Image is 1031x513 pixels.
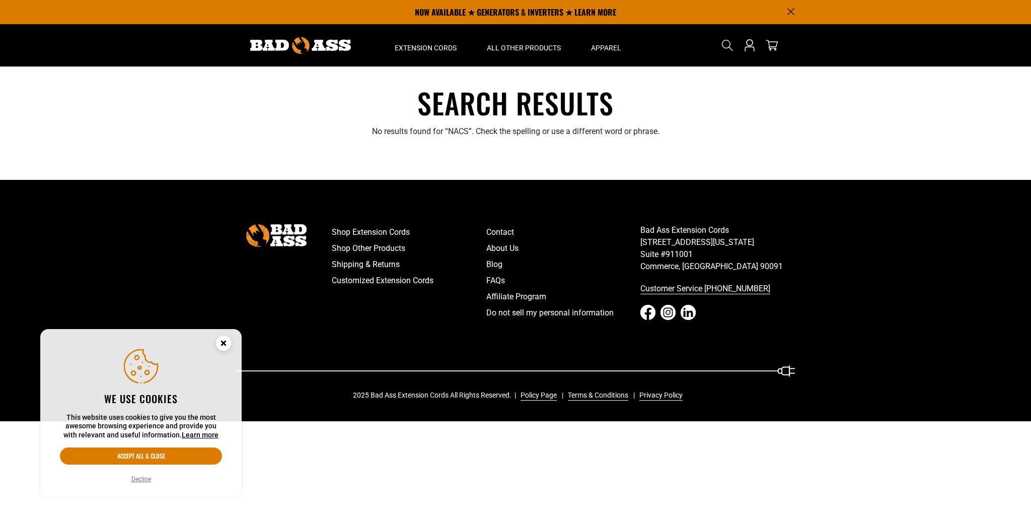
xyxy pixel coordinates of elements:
[182,431,218,439] a: Learn more
[640,224,795,273] p: Bad Ass Extension Cords [STREET_ADDRESS][US_STATE] Suite #911001 Commerce, [GEOGRAPHIC_DATA] 90091
[486,256,641,273] a: Blog
[332,240,486,256] a: Shop Other Products
[236,125,795,138] p: No results found for “NACS”. Check the spelling or use a different word or phrase.
[640,281,795,297] a: Customer Service [PHONE_NUMBER]
[486,289,641,305] a: Affiliate Program
[486,224,641,240] a: Contact
[486,240,641,256] a: About Us
[236,85,795,121] h1: Search results
[40,329,242,497] aside: Cookie Consent
[60,392,222,405] h2: We use cookies
[576,24,636,67] summary: Apparel
[60,413,222,440] p: This website uses cookies to give you the most awesome browsing experience and provide you with r...
[332,256,486,273] a: Shipping & Returns
[332,224,486,240] a: Shop Extension Cords
[486,305,641,321] a: Do not sell my personal information
[517,390,557,401] a: Policy Page
[719,37,735,53] summary: Search
[60,447,222,465] button: Accept all & close
[472,24,576,67] summary: All Other Products
[487,43,561,52] span: All Other Products
[591,43,621,52] span: Apparel
[332,273,486,289] a: Customized Extension Cords
[380,24,472,67] summary: Extension Cords
[486,273,641,289] a: FAQs
[635,390,683,401] a: Privacy Policy
[395,43,457,52] span: Extension Cords
[246,224,307,247] img: Bad Ass Extension Cords
[564,390,628,401] a: Terms & Conditions
[250,37,351,54] img: Bad Ass Extension Cords
[353,390,690,401] div: 2025 Bad Ass Extension Cords All Rights Reserved.
[128,474,154,484] button: Decline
